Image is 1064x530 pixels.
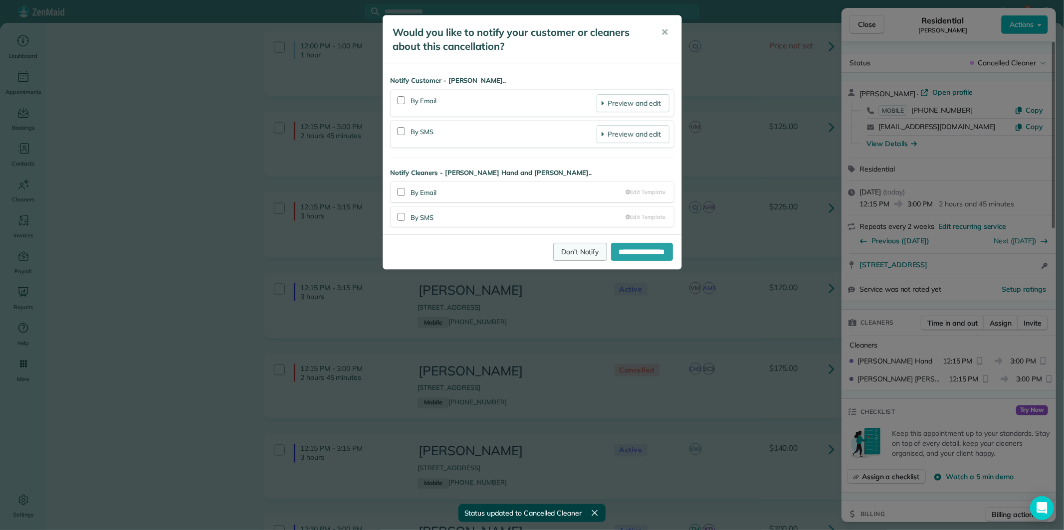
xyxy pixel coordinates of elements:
div: Open Intercom Messenger [1030,496,1054,520]
div: By Email [411,186,626,198]
strong: Notify Cleaners - [PERSON_NAME] Hand and [PERSON_NAME].. [391,168,674,178]
span: Status updated to Cancelled Cleaner [464,508,582,518]
a: Edit Template [626,213,665,221]
strong: Notify Customer - [PERSON_NAME].. [391,76,674,86]
a: Preview and edit [597,125,669,143]
a: Don't Notify [553,243,607,261]
h5: Would you like to notify your customer or cleaners about this cancellation? [393,25,647,53]
a: Edit Template [626,188,665,196]
div: By SMS [411,125,597,143]
span: ✕ [661,26,669,38]
a: Preview and edit [597,94,669,112]
div: By Email [411,94,597,112]
div: By SMS [411,211,626,223]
